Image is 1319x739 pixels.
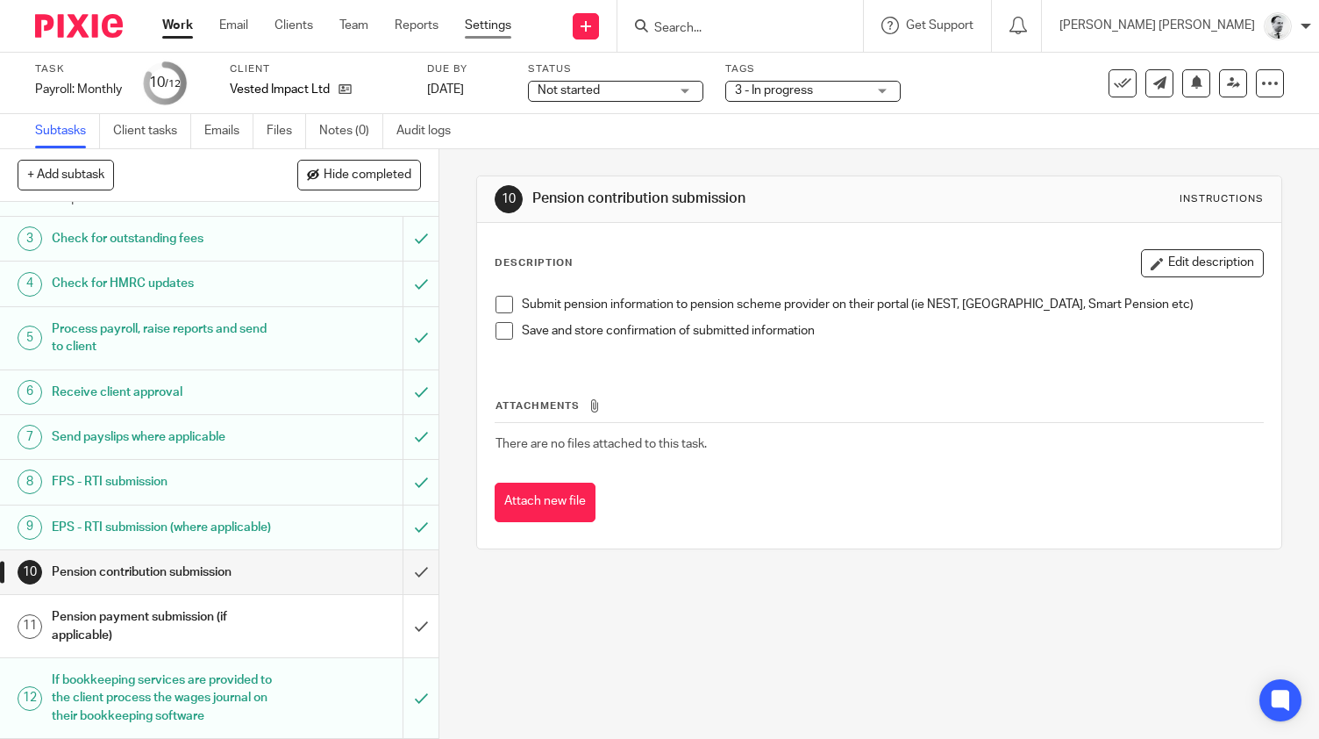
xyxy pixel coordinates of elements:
a: Subtasks [35,114,100,148]
p: Save and store confirmation of submitted information [522,322,1263,340]
a: Settings [465,17,511,34]
img: Pixie [35,14,123,38]
div: 8 [18,470,42,494]
button: Hide completed [297,160,421,190]
label: Client [230,62,405,76]
a: Emails [204,114,253,148]
h1: Send payslips where applicable [52,424,274,450]
div: Payroll: Monthly [35,81,122,98]
a: Notes (0) [319,114,383,148]
a: Clients [274,17,313,34]
a: Reports [395,17,438,34]
label: Tags [725,62,901,76]
h1: Pension payment submission (if applicable) [52,604,274,649]
h1: Check for HMRC updates [52,270,274,297]
div: 4 [18,272,42,297]
h1: Check for outstanding fees [52,226,274,252]
a: Audit logs [396,114,464,148]
h1: Pension contribution submission [52,559,274,585]
div: 12 [18,686,42,711]
label: Due by [427,62,506,76]
div: 6 [18,380,42,405]
p: Submit pension information to pension scheme provider on their portal (ie NEST, [GEOGRAPHIC_DATA]... [522,296,1263,313]
small: /12 [165,79,181,89]
span: Get Support [906,19,973,32]
span: Attachments [496,401,580,411]
button: Attach new file [495,483,595,522]
label: Status [528,62,703,76]
span: [DATE] [427,83,464,96]
h1: If bookkeeping services are provided to the client process the wages journal on their bookkeeping... [52,667,274,729]
label: Task [35,62,122,76]
span: Hide completed [324,169,411,183]
div: 3 [18,226,42,251]
p: Description [495,256,573,270]
div: 10 [495,185,523,213]
div: 10 [18,560,42,585]
div: 10 [149,73,181,93]
div: 9 [18,515,42,540]
div: Instructions [1180,192,1264,206]
h1: EPS - RTI submission (where applicable) [52,514,274,541]
h1: Pension contribution submission [532,190,917,208]
p: Vested Impact Ltd [230,81,330,98]
button: Edit description [1141,249,1264,277]
span: There are no files attached to this task. [496,438,707,450]
h1: FPS - RTI submission [52,469,274,495]
h1: Receive client approval [52,379,274,405]
span: Not started [538,84,600,97]
a: Email [219,17,248,34]
h1: Process payroll, raise reports and send to client [52,316,274,361]
a: Work [162,17,193,34]
p: [PERSON_NAME] [PERSON_NAME] [1059,17,1255,34]
a: Client tasks [113,114,191,148]
span: 3 - In progress [735,84,813,97]
a: Files [267,114,306,148]
input: Search [652,21,810,37]
img: Mass_2025.jpg [1264,12,1292,40]
div: 11 [18,614,42,639]
a: Team [339,17,368,34]
button: + Add subtask [18,160,114,190]
div: 5 [18,326,42,350]
div: 7 [18,425,42,449]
